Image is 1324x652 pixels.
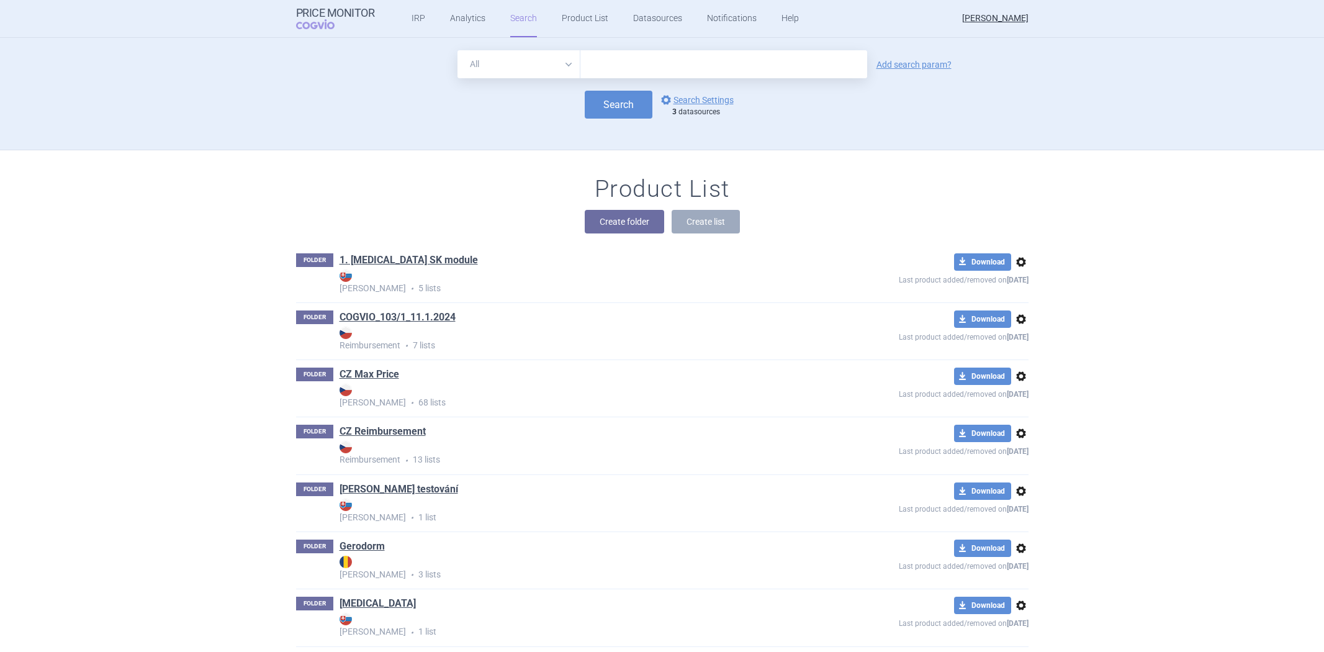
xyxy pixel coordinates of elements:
[340,441,809,466] p: 13 lists
[340,556,809,579] strong: [PERSON_NAME]
[1007,276,1029,284] strong: [DATE]
[340,540,385,553] a: Gerodorm
[340,613,352,625] img: SK
[809,557,1029,573] p: Last product added/removed on
[954,310,1011,328] button: Download
[340,482,458,496] a: [PERSON_NAME] testování
[340,556,809,581] p: 3 lists
[876,60,952,69] a: Add search param?
[340,384,809,407] strong: [PERSON_NAME]
[406,397,418,409] i: •
[809,328,1029,343] p: Last product added/removed on
[340,269,809,295] p: 5 lists
[340,310,456,327] h1: COGVIO_103/1_11.1.2024
[1007,333,1029,342] strong: [DATE]
[340,368,399,381] a: CZ Max Price
[1007,447,1029,456] strong: [DATE]
[954,253,1011,271] button: Download
[340,384,352,396] img: CZ
[954,425,1011,442] button: Download
[340,253,478,269] h1: 1. Humira SK module
[809,385,1029,401] p: Last product added/removed on
[809,614,1029,630] p: Last product added/removed on
[340,613,809,636] strong: [PERSON_NAME]
[585,91,652,119] button: Search
[340,327,809,350] strong: Reimbursement
[340,556,352,568] img: RO
[809,500,1029,515] p: Last product added/removed on
[340,368,399,384] h1: CZ Max Price
[296,7,375,30] a: Price MonitorCOGVIO
[340,441,809,464] strong: Reimbursement
[659,93,734,107] a: Search Settings
[1007,562,1029,571] strong: [DATE]
[296,425,333,438] p: FOLDER
[954,368,1011,385] button: Download
[340,597,416,613] h1: Humira
[340,499,352,511] img: SK
[672,210,740,233] button: Create list
[340,384,809,409] p: 68 lists
[340,253,478,267] a: 1. [MEDICAL_DATA] SK module
[1007,390,1029,399] strong: [DATE]
[406,283,418,295] i: •
[1007,619,1029,628] strong: [DATE]
[809,442,1029,458] p: Last product added/removed on
[340,499,809,524] p: 1 list
[296,253,333,267] p: FOLDER
[296,310,333,324] p: FOLDER
[296,597,333,610] p: FOLDER
[954,540,1011,557] button: Download
[340,269,809,293] strong: [PERSON_NAME]
[340,613,809,638] p: 1 list
[340,540,385,556] h1: Gerodorm
[340,499,809,522] strong: [PERSON_NAME]
[809,271,1029,286] p: Last product added/removed on
[1007,505,1029,514] strong: [DATE]
[406,512,418,524] i: •
[400,455,413,467] i: •
[340,310,456,324] a: COGVIO_103/1_11.1.2024
[296,7,375,19] strong: Price Monitor
[340,327,352,339] img: CZ
[406,627,418,639] i: •
[340,441,352,453] img: CZ
[406,569,418,581] i: •
[296,368,333,381] p: FOLDER
[340,597,416,610] a: [MEDICAL_DATA]
[296,482,333,496] p: FOLDER
[340,269,352,282] img: SK
[400,340,413,352] i: •
[595,175,730,204] h1: Product List
[672,107,677,116] strong: 3
[954,482,1011,500] button: Download
[296,19,352,29] span: COGVIO
[672,107,740,117] div: datasources
[296,540,333,553] p: FOLDER
[340,482,458,499] h1: Eli testování
[340,425,426,441] h1: CZ Reimbursement
[954,597,1011,614] button: Download
[340,425,426,438] a: CZ Reimbursement
[340,327,809,352] p: 7 lists
[585,210,664,233] button: Create folder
